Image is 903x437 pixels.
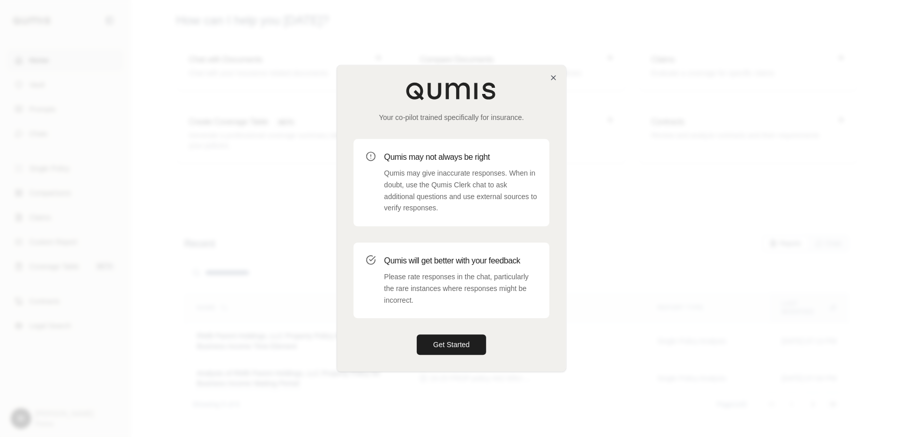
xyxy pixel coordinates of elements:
[384,167,537,214] p: Qumis may give inaccurate responses. When in doubt, use the Qumis Clerk chat to ask additional qu...
[384,271,537,306] p: Please rate responses in the chat, particularly the rare instances where responses might be incor...
[354,112,549,123] p: Your co-pilot trained specifically for insurance.
[417,335,486,355] button: Get Started
[406,82,497,100] img: Qumis Logo
[384,151,537,163] h3: Qumis may not always be right
[384,255,537,267] h3: Qumis will get better with your feedback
